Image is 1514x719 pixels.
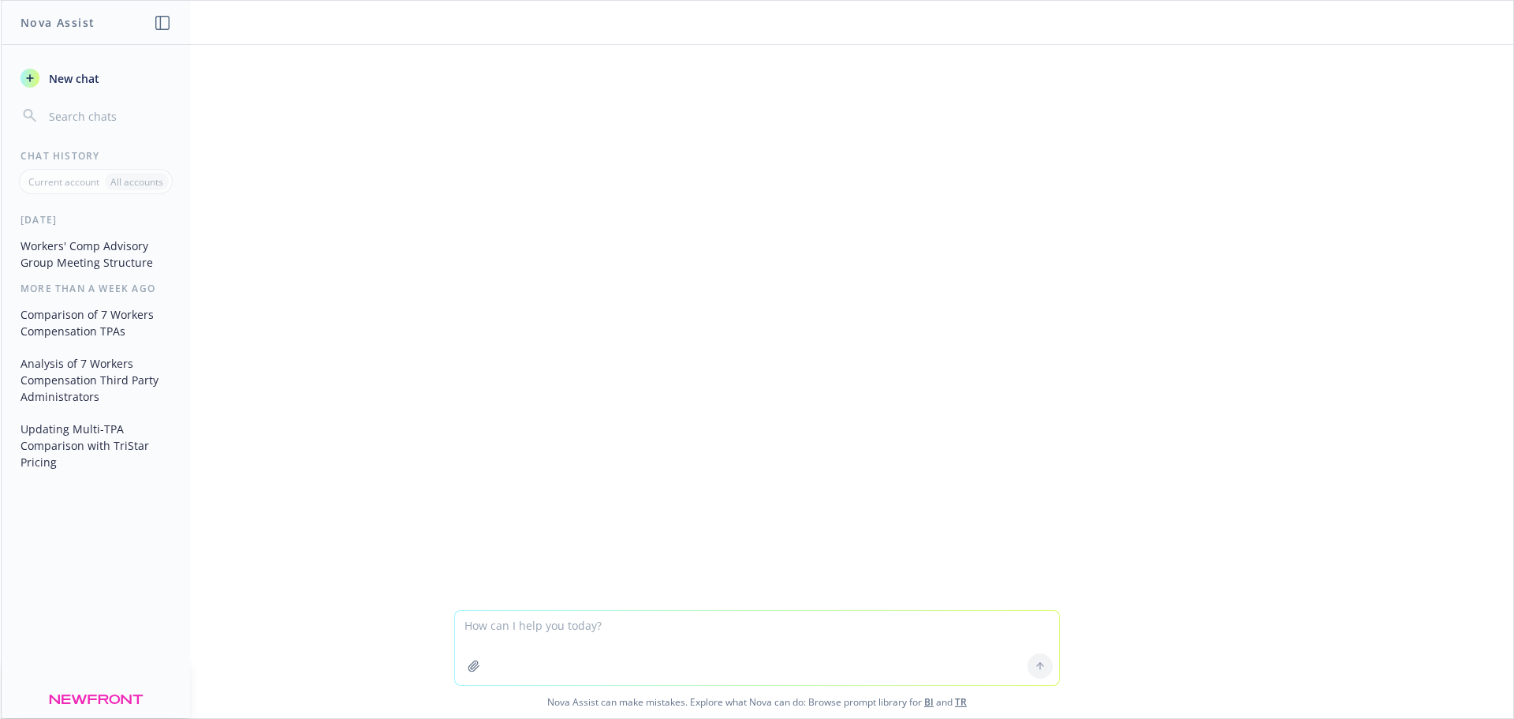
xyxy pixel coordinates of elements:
[110,175,163,189] p: All accounts
[14,233,177,275] button: Workers' Comp Advisory Group Meeting Structure
[21,14,95,31] h1: Nova Assist
[2,149,190,163] div: Chat History
[14,64,177,92] button: New chat
[955,695,967,709] a: TR
[924,695,934,709] a: BI
[2,282,190,295] div: More than a week ago
[14,350,177,410] button: Analysis of 7 Workers Compensation Third Party Administrators
[46,70,99,87] span: New chat
[14,301,177,344] button: Comparison of 7 Workers Compensation TPAs
[46,105,171,127] input: Search chats
[28,175,99,189] p: Current account
[14,416,177,475] button: Updating Multi-TPA Comparison with TriStar Pricing
[7,686,1507,718] span: Nova Assist can make mistakes. Explore what Nova can do: Browse prompt library for and
[2,213,190,227] div: [DATE]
